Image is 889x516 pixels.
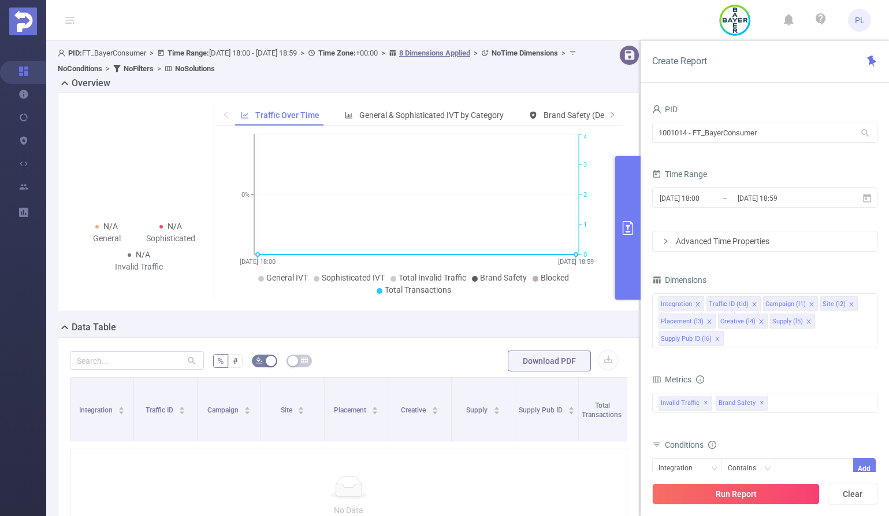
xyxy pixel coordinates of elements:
div: Sort [568,405,575,412]
span: Supply Pub ID [519,406,564,414]
i: icon: caret-up [372,405,378,408]
i: icon: caret-down [298,410,304,413]
b: No Time Dimensions [492,49,558,57]
span: Blocked [541,273,569,282]
i: icon: right [609,111,616,118]
span: Supply [466,406,489,414]
span: Brand Safety (Detected) [544,110,630,120]
span: # [233,356,238,366]
i: icon: close [806,319,812,326]
i: icon: caret-down [372,410,378,413]
div: Sort [493,405,500,412]
div: Contains [728,459,764,478]
i: icon: close [758,319,764,326]
span: > [558,49,569,57]
span: Create Report [652,56,707,67]
span: Placement [334,406,368,414]
b: Time Zone: [318,49,356,57]
i: icon: close [809,301,814,308]
li: Campaign (l1) [763,296,818,311]
input: Search... [70,351,204,370]
div: Creative (l4) [720,314,756,329]
span: Metrics [652,375,691,384]
div: Sort [432,405,438,412]
span: Brand Safety [716,396,768,411]
tspan: 3 [583,161,587,168]
div: Supply Pub ID (l6) [661,331,712,347]
button: Clear [828,484,877,504]
div: Sort [178,405,185,412]
b: PID: [68,49,82,57]
span: PID [652,105,678,114]
i: Filter menu [626,378,642,441]
span: Site [281,406,294,414]
i: icon: user [58,49,68,57]
div: Supply (l5) [772,314,803,329]
span: Total Transactions [385,285,451,294]
input: End date [737,190,830,206]
div: Placement (l3) [661,314,704,329]
span: ✕ [760,396,764,410]
i: icon: user [652,105,661,114]
div: Site (l2) [823,297,846,312]
i: icon: caret-down [118,410,125,413]
input: Start date [659,190,752,206]
span: Conditions [665,440,716,449]
i: icon: caret-down [568,410,575,413]
i: icon: table [301,357,308,364]
div: Sort [297,405,304,412]
span: Time Range [652,169,707,179]
i: icon: close [715,336,720,343]
i: icon: close [752,301,757,308]
div: Integration [659,459,701,478]
i: icon: down [711,465,718,473]
button: Add [853,458,876,478]
i: icon: info-circle [708,441,716,449]
span: Campaign [207,406,240,414]
i: icon: down [764,465,771,473]
i: icon: caret-up [493,405,500,408]
span: PL [855,9,865,32]
span: > [146,49,157,57]
i: icon: caret-up [432,405,438,408]
li: Creative (l4) [718,314,768,329]
div: icon: rightAdvanced Time Properties [653,231,877,251]
span: General IVT [266,273,308,282]
u: 8 Dimensions Applied [399,49,470,57]
i: icon: left [222,111,229,118]
b: No Solutions [175,64,215,73]
tspan: 0 [583,251,587,259]
div: Sophisticated [139,233,203,245]
span: % [218,356,224,366]
b: No Filters [124,64,154,73]
i: icon: caret-down [179,410,185,413]
i: icon: caret-down [493,410,500,413]
h2: Data Table [72,320,116,334]
b: No Conditions [58,64,102,73]
span: Total Invalid Traffic [399,273,466,282]
div: Sort [118,405,125,412]
i: icon: close [849,301,854,308]
span: Integration [79,406,114,414]
li: Placement (l3) [659,314,716,329]
button: Download PDF [508,351,591,371]
i: icon: caret-up [244,405,251,408]
i: icon: caret-up [118,405,125,408]
img: Protected Media [9,8,37,35]
tspan: 1 [583,221,587,228]
span: N/A [136,250,150,259]
li: Site (l2) [820,296,858,311]
span: FT_BayerConsumer [DATE] 18:00 - [DATE] 18:59 +00:00 [58,49,579,73]
i: icon: caret-down [432,410,438,413]
div: Campaign (l1) [765,297,806,312]
span: N/A [168,222,182,231]
div: Sort [371,405,378,412]
span: Dimensions [652,275,706,285]
span: > [470,49,481,57]
span: Creative [401,406,427,414]
i: icon: bg-colors [256,357,263,364]
tspan: 2 [583,191,587,198]
span: Brand Safety [480,273,527,282]
span: > [378,49,389,57]
i: icon: line-chart [241,111,249,119]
